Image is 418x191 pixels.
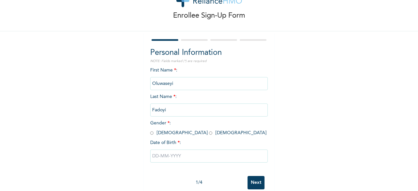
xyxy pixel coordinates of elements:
span: First Name : [150,68,268,86]
input: Enter your first name [150,77,268,90]
div: 1 / 4 [150,179,248,186]
input: DD-MM-YYYY [150,150,268,163]
h2: Personal Information [150,47,268,59]
span: Date of Birth : [150,139,181,146]
p: Enrollee Sign-Up Form [173,10,245,21]
span: Last Name : [150,94,268,112]
span: Gender : [DEMOGRAPHIC_DATA] [DEMOGRAPHIC_DATA] [150,121,266,135]
p: NOTE: Fields marked (*) are required [150,59,268,64]
input: Enter your last name [150,103,268,117]
input: Next [248,176,265,189]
